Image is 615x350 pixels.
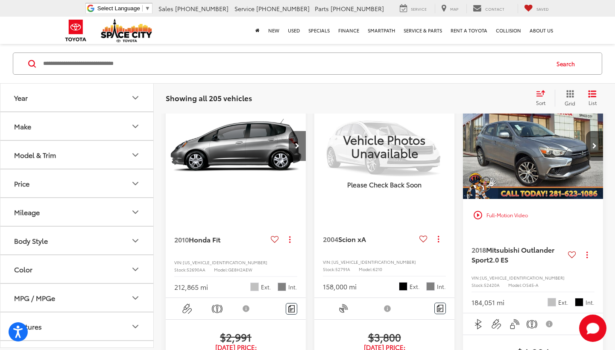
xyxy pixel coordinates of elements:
[450,6,458,12] span: Map
[14,294,55,302] div: MPG / MPGe
[0,112,154,140] button: MakeMake
[411,6,427,12] span: Service
[183,259,267,265] span: [US_VEHICLE_IDENTIFICATION_NUMBER]
[182,303,193,314] img: Aux Input
[473,319,484,330] img: Bluetooth®
[466,4,511,13] a: Contact
[286,303,297,315] button: Comments
[323,282,357,292] div: 158,000 mi
[304,17,334,44] a: Specials
[130,292,141,303] div: MPG / MPGe
[437,305,444,312] img: Comments
[338,303,349,314] img: Satellite Radio
[187,266,205,273] span: 52690AA
[189,234,220,244] span: Honda Fit
[314,93,454,198] img: Vehicle Photos Unavailable Please Check Back Soon
[471,274,480,281] span: VIN:
[166,93,252,103] span: Showing all 205 vehicles
[542,315,557,333] button: View Disclaimer
[527,319,537,330] img: Emergency Brake Assist
[0,169,154,197] button: PricePrice
[0,312,154,340] button: FeaturesFeatures
[315,4,329,13] span: Parts
[228,266,252,273] span: GE8H2AEW
[565,99,575,107] span: Grid
[145,5,150,12] span: ▼
[548,298,556,306] span: Alloy Silver Metallic
[434,303,446,314] button: Comments
[410,283,420,291] span: Ext.
[399,282,407,291] span: Black Sand Pearl
[323,234,338,244] span: 2004
[130,149,141,160] div: Model & Trim
[174,234,189,244] span: 2010
[393,4,433,13] a: Service
[508,282,522,288] span: Model:
[323,330,446,343] span: $3,800
[509,319,520,330] img: Keyless Entry
[586,251,588,258] span: dropdown dots
[335,266,350,272] span: 52791A
[492,17,525,44] a: Collision
[14,151,56,159] div: Model & Trim
[288,283,297,291] span: Int.
[582,90,603,107] button: List View
[130,235,141,245] div: Body Style
[536,6,549,12] span: Saved
[431,232,446,247] button: Actions
[282,232,297,247] button: Actions
[158,4,173,13] span: Sales
[471,297,504,307] div: 184,051 mi
[399,17,446,44] a: Service & Parts
[334,17,363,44] a: Finance
[489,254,508,264] span: 2.0 ES
[165,93,307,199] a: 2010 Honda Fit Base FWD2010 Honda Fit Base FWD2010 Honda Fit Base FWD2010 Honda Fit Base FWD
[142,5,143,12] span: ​
[284,17,304,44] a: Used
[579,315,606,342] svg: Start Chat
[97,5,140,12] span: Select Language
[471,245,554,264] span: Mitsubishi Outlander Sport
[0,84,154,111] button: YearYear
[212,303,223,314] img: Emergency Brake Assist
[463,93,604,199] img: 2018 Mitsubishi Outlander Sport 2.0 ES 4x2
[555,90,582,107] button: Grid View
[435,4,465,13] a: Map
[580,247,594,262] button: Actions
[471,282,484,288] span: Stock:
[323,234,416,244] a: 2004Scion xA
[174,235,267,244] a: 2010Honda Fit
[289,236,290,243] span: dropdown dots
[130,92,141,102] div: Year
[586,298,594,306] span: Int.
[532,90,555,107] button: Select sort value
[367,300,408,318] button: View Disclaimer
[278,283,286,291] span: Gray
[174,282,208,292] div: 212,865 mi
[437,283,446,291] span: Int.
[525,17,557,44] a: About Us
[214,266,228,273] span: Model:
[14,179,29,187] div: Price
[558,298,568,306] span: Ext.
[0,284,154,312] button: MPG / MPGeMPG / MPGe
[130,264,141,274] div: Color
[234,4,255,13] span: Service
[491,319,502,330] img: Aux Input
[463,93,604,199] a: 2018 Mitsubishi Outlander Sport 2.0 ES 4x22018 Mitsubishi Outlander Sport 2.0 ES 4x22018 Mitsubis...
[14,208,40,216] div: Mileage
[579,315,606,342] button: Toggle Chat Window
[359,266,373,272] span: Model:
[14,322,42,330] div: Features
[101,19,152,42] img: Space City Toyota
[484,282,500,288] span: 52420A
[536,99,545,106] span: Sort
[0,227,154,254] button: Body StyleBody Style
[331,4,384,13] span: [PHONE_NUMBER]
[331,259,416,265] span: [US_VEHICLE_IDENTIFICATION_NUMBER]
[522,282,539,288] span: OS45-A
[14,93,28,102] div: Year
[14,265,32,273] div: Color
[174,259,183,265] span: VIN:
[97,5,150,12] a: Select Language​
